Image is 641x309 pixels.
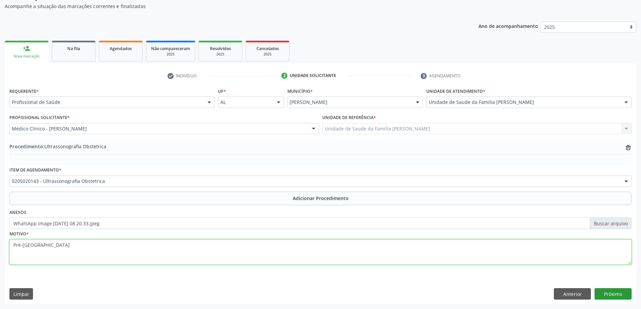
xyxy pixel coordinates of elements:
button: Próximo [595,288,632,300]
div: 2025 [251,52,284,57]
div: Nova marcação [9,54,44,59]
label: Item de agendamento [9,165,61,176]
label: Anexos [9,207,26,218]
div: 2025 [204,52,237,57]
span: Médico Clínico - [PERSON_NAME] [12,125,305,132]
label: Unidade de atendimento [426,86,485,96]
label: UF [218,86,226,96]
label: Motivo [9,229,29,239]
span: Procedimento: [9,143,44,150]
span: Resolvidos [210,46,231,51]
p: Acompanhe a situação das marcações correntes e finalizadas [5,3,447,10]
span: Adicionar Procedimento [293,195,349,202]
span: Na fila [67,46,80,51]
label: Unidade de referência [322,113,376,123]
span: Ultrassonografia Obstetrica [9,143,106,150]
span: Profissional de Saúde [12,99,201,106]
div: 2025 [151,52,190,57]
span: Agendados [110,46,132,51]
span: [PERSON_NAME] [290,99,409,106]
label: Requerente [9,86,39,96]
div: Unidade solicitante [290,73,336,79]
p: Ano de acompanhamento [478,22,538,30]
label: Profissional Solicitante [9,113,70,123]
div: 2 [281,73,287,79]
span: AL [220,99,271,106]
span: Não compareceram [151,46,190,51]
button: Adicionar Procedimento [9,192,632,205]
span: 0205020143 - Ultrassonografia Obstetrica [12,178,618,185]
label: Município [287,86,313,96]
span: Unidade de Saude da Familia [PERSON_NAME] [429,99,618,106]
div: person_add [23,45,30,52]
button: Anterior [554,288,591,300]
span: Cancelados [256,46,279,51]
button: Limpar [9,288,33,300]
